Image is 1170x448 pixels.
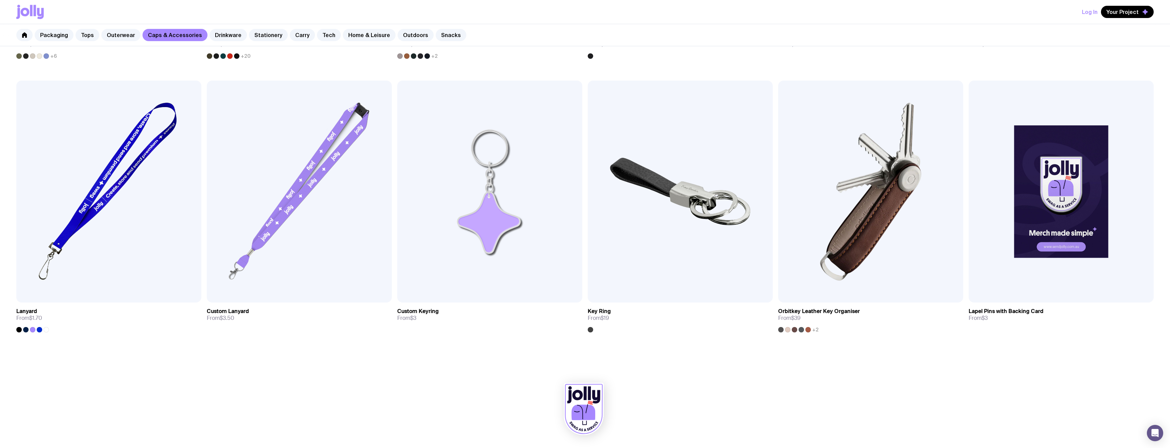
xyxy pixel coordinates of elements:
a: LanyardFrom$1.70 [16,303,201,332]
span: From [969,315,988,322]
span: +2 [812,327,819,332]
button: Your Project [1101,6,1154,18]
span: $3 [982,314,988,322]
a: Custom KeyringFrom$3 [397,303,582,327]
a: Drinkware [210,29,247,41]
span: $3 [410,314,416,322]
h3: Custom Keyring [397,308,439,315]
div: Open Intercom Messenger [1147,425,1163,441]
a: Lapel Pins with Backing CardFrom$3 [969,303,1154,327]
span: From [778,315,801,322]
h3: Lapel Pins with Backing Card [969,308,1043,315]
h3: Orbitkey Leather Key Organiser [778,308,860,315]
a: Outdoors [398,29,434,41]
h3: Custom Lanyard [207,308,249,315]
button: Log In [1082,6,1098,18]
a: Tech [317,29,341,41]
a: Caps & Accessories [143,29,207,41]
span: $39 [791,314,801,322]
span: +6 [50,53,57,59]
h3: Key Ring [588,308,611,315]
a: Key RingFrom$19 [588,303,773,332]
span: +2 [431,53,438,59]
span: +20 [241,53,251,59]
span: $1.70 [29,314,42,322]
h3: Lanyard [16,308,37,315]
span: $3.50 [220,314,234,322]
a: Stationery [249,29,288,41]
a: Orbitkey Leather Key OrganiserFrom$39+2 [778,303,963,332]
span: From [397,315,416,322]
a: Carry [290,29,315,41]
span: From [588,315,609,322]
a: Packaging [35,29,73,41]
a: Custom LanyardFrom$3.50 [207,303,392,327]
a: Home & Leisure [343,29,396,41]
span: From [16,315,42,322]
a: Outerwear [101,29,140,41]
span: $19 [601,314,609,322]
a: Snacks [436,29,466,41]
span: From [207,315,234,322]
span: Your Project [1106,8,1139,15]
a: Tops [76,29,99,41]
